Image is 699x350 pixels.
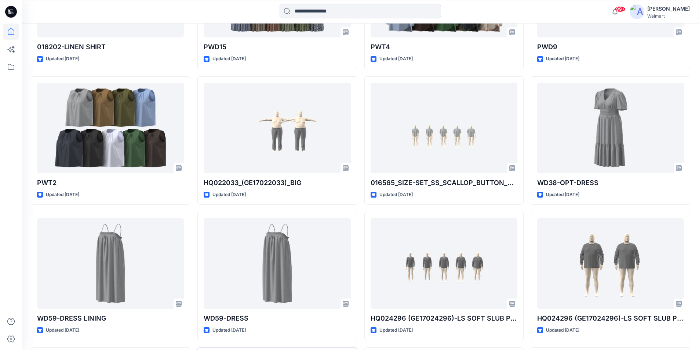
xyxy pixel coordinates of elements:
[537,313,684,324] p: HQ024296 (GE17024296)-LS SOFT SLUB POCKET CREW-PLUS
[204,313,350,324] p: WD59-DRESS
[647,4,690,13] div: [PERSON_NAME]
[615,6,626,12] span: 99+
[46,55,79,63] p: Updated [DATE]
[46,191,79,199] p: Updated [DATE]
[204,42,350,52] p: PWD15
[537,83,684,173] a: WD38-OPT-DRESS
[204,218,350,309] a: WD59-DRESS
[371,178,517,188] p: 016565_SIZE-SET_SS_SCALLOP_BUTTON_DOWN
[546,191,579,199] p: Updated [DATE]
[371,42,517,52] p: PWT4
[204,83,350,173] a: HQ022033_(GE17022033)_BIG
[212,326,246,334] p: Updated [DATE]
[546,55,579,63] p: Updated [DATE]
[371,83,517,173] a: 016565_SIZE-SET_SS_SCALLOP_BUTTON_DOWN
[212,191,246,199] p: Updated [DATE]
[379,326,413,334] p: Updated [DATE]
[204,178,350,188] p: HQ022033_(GE17022033)_BIG
[46,326,79,334] p: Updated [DATE]
[630,4,644,19] img: avatar
[371,218,517,309] a: HQ024296 (GE17024296)-LS SOFT SLUB POCKET CREW-REG
[647,13,690,19] div: Walmart
[37,42,184,52] p: 016202-LINEN SHIRT
[546,326,579,334] p: Updated [DATE]
[37,83,184,173] a: PWT2
[537,178,684,188] p: WD38-OPT-DRESS
[37,313,184,324] p: WD59-DRESS LINING
[37,218,184,309] a: WD59-DRESS LINING
[371,313,517,324] p: HQ024296 (GE17024296)-LS SOFT SLUB POCKET CREW-REG
[537,218,684,309] a: HQ024296 (GE17024296)-LS SOFT SLUB POCKET CREW-PLUS
[379,55,413,63] p: Updated [DATE]
[212,55,246,63] p: Updated [DATE]
[537,42,684,52] p: PWD9
[37,178,184,188] p: PWT2
[379,191,413,199] p: Updated [DATE]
